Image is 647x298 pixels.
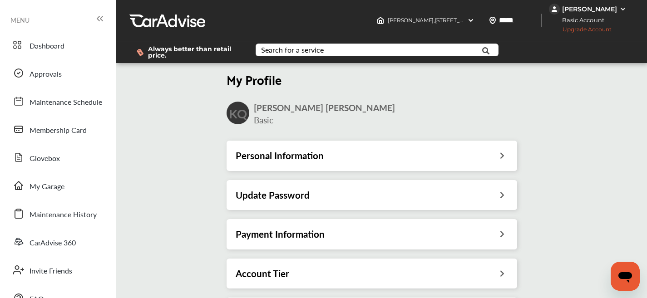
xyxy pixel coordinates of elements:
h2: My Profile [227,71,517,87]
iframe: Button to launch messaging window [611,262,640,291]
a: Membership Card [8,117,107,141]
a: Maintenance History [8,202,107,225]
img: header-down-arrow.9dd2ce7d.svg [467,17,474,24]
a: CarAdvise 360 [8,230,107,254]
div: [PERSON_NAME] [562,5,617,13]
span: [PERSON_NAME] [PERSON_NAME] [254,102,395,114]
h3: Payment Information [236,228,325,240]
a: Glovebox [8,146,107,169]
a: Approvals [8,61,107,85]
span: Maintenance History [30,209,97,221]
h3: Account Tier [236,268,289,279]
img: jVpblrzwTbfkPYzPPzSLxeg0AAAAASUVORK5CYII= [549,4,560,15]
a: My Garage [8,174,107,197]
a: Invite Friends [8,258,107,282]
span: Upgrade Account [549,26,612,37]
img: location_vector.a44bc228.svg [489,17,496,24]
img: dollor_label_vector.a70140d1.svg [137,49,143,56]
h2: KQ [229,105,247,121]
span: Glovebox [30,153,60,165]
h3: Personal Information [236,150,324,161]
img: header-divider.bc55588e.svg [541,14,542,27]
span: Always better than retail price. [148,46,241,59]
span: Dashboard [30,40,64,52]
span: Approvals [30,68,62,80]
a: Maintenance Schedule [8,89,107,113]
span: Basic [254,114,273,126]
span: Basic Account [550,15,611,25]
span: CarAdvise 360 [30,237,76,249]
a: Dashboard [8,33,107,57]
img: header-home-logo.8d720a4f.svg [377,17,384,24]
span: [PERSON_NAME] , [STREET_ADDRESS][PERSON_NAME] Columbia , MD 21045 [388,17,587,24]
span: Maintenance Schedule [30,97,102,108]
div: Search for a service [261,46,324,54]
img: WGsFRI8htEPBVLJbROoPRyZpYNWhNONpIPPETTm6eUC0GeLEiAAAAAElFTkSuQmCC [619,5,627,13]
span: Invite Friends [30,265,72,277]
span: My Garage [30,181,64,193]
h3: Update Password [236,189,310,201]
span: MENU [10,16,30,24]
span: Membership Card [30,125,87,137]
